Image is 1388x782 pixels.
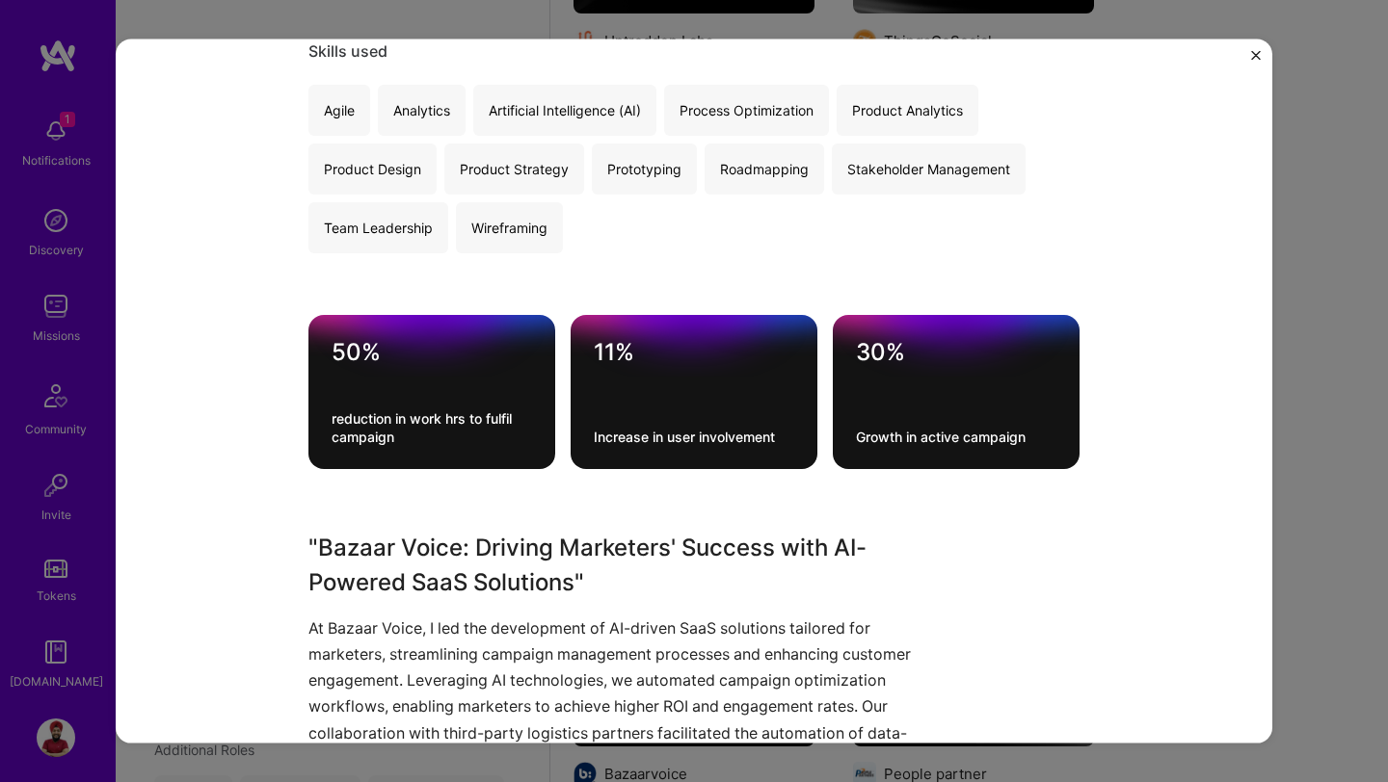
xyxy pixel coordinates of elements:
[456,201,563,252] div: Wireframing
[664,84,829,135] div: Process Optimization
[856,337,1056,366] div: 30%
[473,84,656,135] div: Artificial Intelligence (AI)
[308,84,370,135] div: Agile
[308,530,935,599] h3: "Bazaar Voice: Driving Marketers' Success with AI-Powered SaaS Solutions"
[332,408,532,445] div: reduction in work hrs to fulfil campaign
[594,427,794,445] div: Increase in user involvement
[705,143,824,194] div: Roadmapping
[378,84,466,135] div: Analytics
[1251,51,1261,71] button: Close
[308,201,448,252] div: Team Leadership
[837,84,978,135] div: Product Analytics
[332,337,532,366] div: 50%
[594,337,794,366] div: 11%
[856,427,1056,445] div: Growth in active campaign
[592,143,697,194] div: Prototyping
[444,143,584,194] div: Product Strategy
[308,143,437,194] div: Product Design
[308,40,1080,61] div: Skills used
[832,143,1026,194] div: Stakeholder Management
